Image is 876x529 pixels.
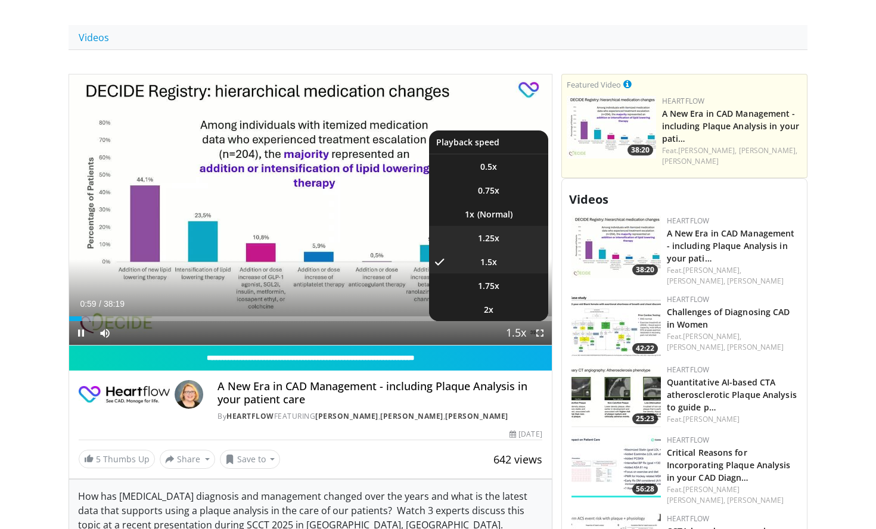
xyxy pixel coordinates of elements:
div: Progress Bar [69,316,552,321]
a: 42:22 [571,294,661,357]
a: Quantitative AI-based CTA atherosclerotic Plaque Analysis to guide p… [667,376,797,413]
span: 1.25x [478,232,499,244]
span: 38:19 [104,299,125,309]
img: 65719914-b9df-436f-8749-217792de2567.150x105_q85_crop-smart_upscale.jpg [571,294,661,357]
span: 56:28 [632,484,658,494]
a: 25:23 [571,365,661,427]
a: Critical Reasons for Incorporating Plaque Analysis in your CAD Diagn… [667,447,791,483]
span: / [99,299,101,309]
span: 0:59 [80,299,96,309]
span: 5 [96,453,101,465]
a: [PERSON_NAME] [683,414,740,424]
span: 38:20 [628,145,653,155]
a: [PERSON_NAME] [662,156,719,166]
span: 25:23 [632,413,658,424]
img: Avatar [175,380,203,409]
div: By FEATURING , , [218,411,542,422]
a: Heartflow [667,294,710,304]
a: Heartflow [226,411,274,421]
button: Save to [220,450,281,469]
a: Heartflow [667,514,710,524]
a: [PERSON_NAME], [678,145,737,155]
a: 56:28 [571,435,661,497]
video-js: Video Player [69,74,552,346]
a: 38:20 [567,96,656,158]
a: [PERSON_NAME] [727,276,784,286]
div: Feat. [667,414,797,425]
img: b2ff4880-67be-4c9f-bf3d-a798f7182cd6.150x105_q85_crop-smart_upscale.jpg [571,435,661,497]
a: 38:20 [571,216,661,278]
a: 5 Thumbs Up [79,450,155,468]
a: [PERSON_NAME], [683,331,741,341]
span: 1.75x [478,280,499,292]
div: Feat. [662,145,802,167]
a: Challenges of Diagnosing CAD in Women [667,306,790,330]
a: [PERSON_NAME] [PERSON_NAME], [667,484,740,505]
a: [PERSON_NAME], [739,145,797,155]
a: [PERSON_NAME], [667,342,725,352]
span: Videos [569,191,608,207]
span: 0.5x [480,161,497,173]
a: Heartflow [667,365,710,375]
button: Mute [93,321,117,345]
a: [PERSON_NAME] [315,411,378,421]
a: Heartflow [662,96,705,106]
a: Videos [69,25,119,50]
a: A New Era in CAD Management - including Plaque Analysis in your pati… [662,108,799,144]
img: 248d14eb-d434-4f54-bc7d-2124e3d05da6.150x105_q85_crop-smart_upscale.jpg [571,365,661,427]
span: 1x [465,209,474,220]
a: [PERSON_NAME] [380,411,443,421]
small: Featured Video [567,79,621,90]
span: 0.75x [478,185,499,197]
span: 2x [484,304,493,316]
div: Feat. [667,484,797,506]
a: [PERSON_NAME] [445,411,508,421]
span: 642 views [493,452,542,466]
h4: A New Era in CAD Management - including Plaque Analysis in your patient care [218,380,542,406]
span: 38:20 [632,264,658,275]
img: 738d0e2d-290f-4d89-8861-908fb8b721dc.150x105_q85_crop-smart_upscale.jpg [571,216,661,278]
button: Pause [69,321,93,345]
a: [PERSON_NAME] [727,342,784,352]
a: [PERSON_NAME], [683,265,741,275]
div: [DATE] [510,429,542,440]
button: Playback Rate [504,321,528,345]
div: Feat. [667,331,797,353]
img: Heartflow [79,380,170,409]
a: [PERSON_NAME] [727,495,784,505]
button: Fullscreen [528,321,552,345]
a: A New Era in CAD Management - including Plaque Analysis in your pati… [667,228,795,264]
button: Share [160,450,215,469]
span: 42:22 [632,343,658,354]
a: [PERSON_NAME], [667,276,725,286]
span: 1.5x [480,256,497,268]
img: 738d0e2d-290f-4d89-8861-908fb8b721dc.150x105_q85_crop-smart_upscale.jpg [567,96,656,158]
a: Heartflow [667,435,710,445]
div: Feat. [667,265,797,287]
a: Heartflow [667,216,710,226]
